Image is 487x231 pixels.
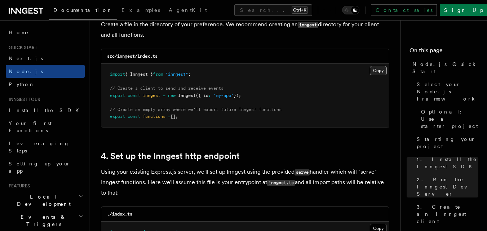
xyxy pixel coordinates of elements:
span: export [110,114,125,119]
span: Inngest tour [6,97,40,102]
kbd: Ctrl+K [292,6,308,14]
span: }); [234,93,241,98]
button: Local Development [6,190,85,210]
span: AgentKit [169,7,207,13]
span: "inngest" [165,72,188,77]
a: Documentation [49,2,117,20]
span: Setting up your app [9,161,71,174]
button: Events & Triggers [6,210,85,231]
a: Setting up your app [6,157,85,177]
span: Documentation [53,7,113,13]
span: Node.js Quick Start [412,61,478,75]
a: Home [6,26,85,39]
p: Using your existing Express.js server, we'll set up Inngest using the provided handler which will... [101,167,389,198]
a: Next.js [6,52,85,65]
span: 2. Run the Inngest Dev Server [417,176,478,197]
span: Events & Triggers [6,213,79,228]
code: inngest [298,22,318,28]
p: Create a file in the directory of your preference. We recommend creating an directory for your cl... [101,19,389,40]
span: new [168,93,176,98]
a: AgentKit [164,2,211,19]
span: Features [6,183,30,189]
h4: On this page [409,46,478,58]
span: Optional: Use a starter project [421,108,478,130]
span: const [128,114,140,119]
span: Select your Node.js framework [417,81,478,102]
a: 2. Run the Inngest Dev Server [414,173,478,200]
span: "my-app" [213,93,234,98]
a: Examples [117,2,164,19]
a: Install the SDK [6,104,85,117]
span: []; [171,114,178,119]
span: Starting your project [417,136,478,150]
span: 3. Create an Inngest client [417,203,478,225]
span: functions [143,114,165,119]
span: // Create a client to send and receive events [110,86,223,91]
a: 3. Create an Inngest client [414,200,478,228]
a: Node.js Quick Start [409,58,478,78]
span: Local Development [6,193,79,208]
code: src/inngest/index.ts [107,54,158,59]
span: = [168,114,171,119]
code: serve [295,169,310,176]
span: ; [188,72,191,77]
span: Leveraging Steps [9,141,70,154]
span: Quick start [6,45,37,50]
span: const [128,93,140,98]
span: inngest [143,93,160,98]
span: // Create an empty array where we'll export future Inngest functions [110,107,282,112]
a: Leveraging Steps [6,137,85,157]
a: 4. Set up the Inngest http endpoint [101,151,240,161]
span: Examples [121,7,160,13]
a: Optional: Use a starter project [418,105,478,133]
button: Copy [370,66,387,75]
span: export [110,93,125,98]
span: Next.js [9,55,43,61]
code: inngest.ts [267,180,295,186]
a: Python [6,78,85,91]
button: Search...Ctrl+K [234,4,312,16]
a: Select your Node.js framework [414,78,478,105]
span: 1. Install the Inngest SDK [417,156,478,170]
span: ({ id [196,93,208,98]
span: : [208,93,211,98]
button: Toggle dark mode [342,6,359,14]
span: Install the SDK [9,107,83,113]
span: = [163,93,165,98]
a: 1. Install the Inngest SDK [414,153,478,173]
a: Starting your project [414,133,478,153]
span: Your first Functions [9,120,52,133]
span: Inngest [178,93,196,98]
span: Python [9,81,35,87]
span: Node.js [9,68,43,74]
span: from [153,72,163,77]
span: { Inngest } [125,72,153,77]
span: import [110,72,125,77]
a: Node.js [6,65,85,78]
a: Your first Functions [6,117,85,137]
code: ./index.ts [107,212,132,217]
a: Contact sales [371,4,437,16]
span: Home [9,29,29,36]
